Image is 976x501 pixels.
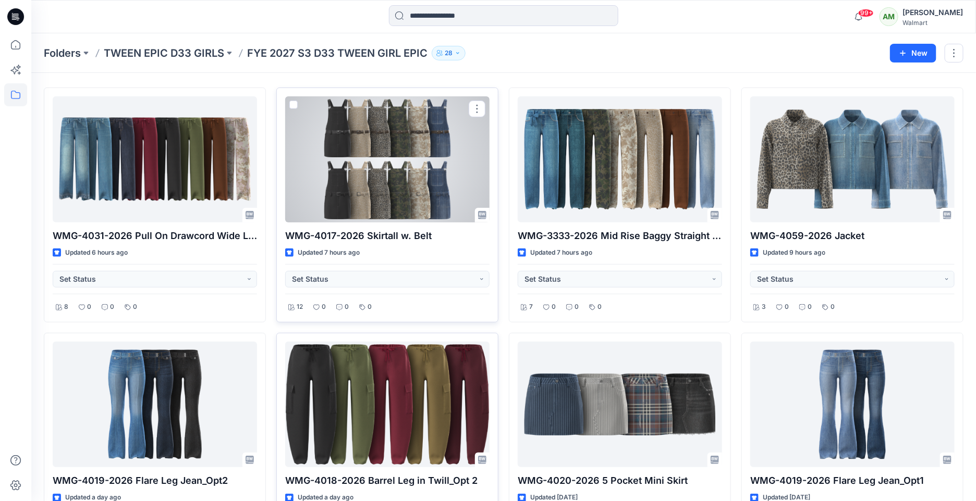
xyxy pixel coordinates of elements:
p: 0 [831,302,835,312]
p: 0 [133,302,137,312]
a: WMG-4059-2026 Jacket [750,96,955,222]
p: WMG-4019-2026 Flare Leg Jean_Opt2 [53,473,257,488]
p: 3 [762,302,766,312]
p: 0 [808,302,812,312]
p: WMG-4031-2026 Pull On Drawcord Wide Leg_Opt3 [53,229,257,243]
a: WMG-4019-2026 Flare Leg Jean_Opt2 [53,342,257,468]
div: Walmart [902,19,963,27]
p: Updated 7 hours ago [298,247,360,258]
p: 0 [322,302,326,312]
p: 8 [64,302,68,312]
p: WMG-4059-2026 Jacket [750,229,955,243]
div: [PERSON_NAME] [902,6,963,19]
p: WMG-4018-2026 Barrel Leg in Twill_Opt 2 [285,473,490,488]
p: 0 [345,302,349,312]
p: 28 [445,47,453,59]
p: WMG-4020-2026 5 Pocket Mini Skirt [518,473,722,488]
a: WMG-4031-2026 Pull On Drawcord Wide Leg_Opt3 [53,96,257,222]
a: WMG-4017-2026 Skirtall w. Belt [285,96,490,222]
a: WMG-4020-2026 5 Pocket Mini Skirt [518,342,722,468]
p: Updated 6 hours ago [65,247,128,258]
p: FYE 2027 S3 D33 TWEEN GIRL EPIC [247,46,428,60]
p: Updated 7 hours ago [530,247,592,258]
p: 12 [297,302,303,312]
button: 28 [432,46,466,60]
div: AM [880,7,898,26]
p: 0 [110,302,114,312]
a: WMG-4019-2026 Flare Leg Jean_Opt1 [750,342,955,468]
a: WMG-4018-2026 Barrel Leg in Twill_Opt 2 [285,342,490,468]
p: WMG-3333-2026 Mid Rise Baggy Straight Pant [518,229,722,243]
p: 0 [785,302,789,312]
p: 0 [597,302,602,312]
span: 99+ [858,9,874,17]
a: WMG-3333-2026 Mid Rise Baggy Straight Pant [518,96,722,222]
p: 0 [87,302,91,312]
a: TWEEN EPIC D33 GIRLS [104,46,224,60]
p: WMG-4019-2026 Flare Leg Jean_Opt1 [750,473,955,488]
a: Folders [44,46,81,60]
p: 0 [368,302,372,312]
p: 0 [575,302,579,312]
p: 0 [552,302,556,312]
p: Updated 9 hours ago [763,247,825,258]
button: New [890,44,936,62]
p: 7 [529,302,533,312]
p: WMG-4017-2026 Skirtall w. Belt [285,229,490,243]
